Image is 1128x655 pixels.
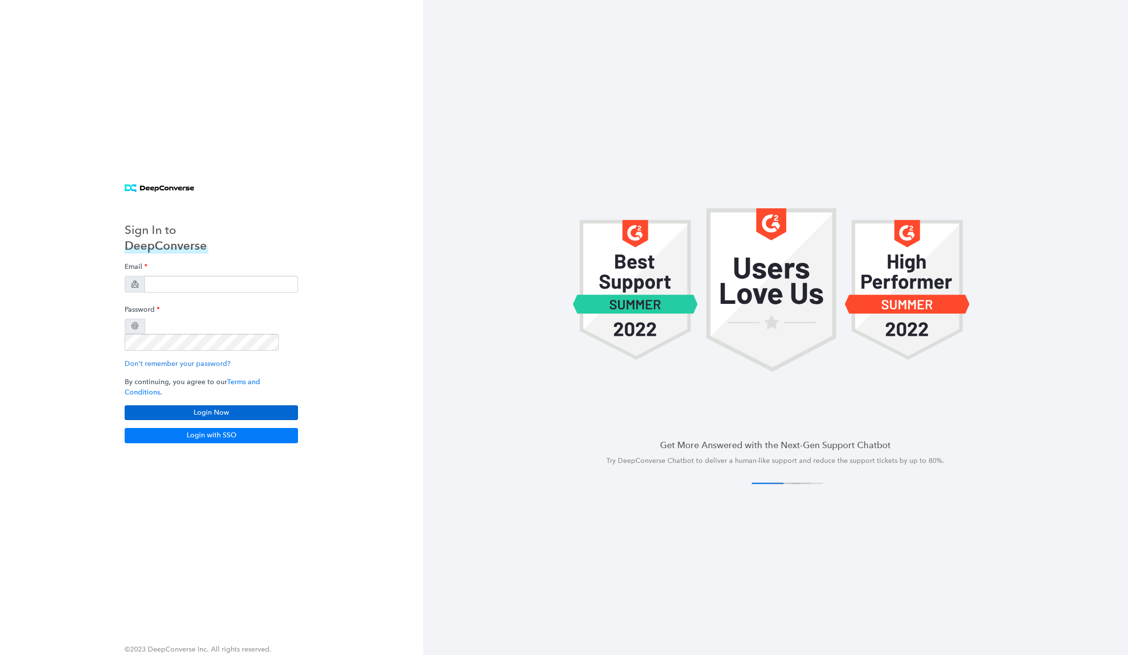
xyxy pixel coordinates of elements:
[125,360,231,368] a: Don't remember your password?
[125,377,298,397] p: By continuing, you agree to our .
[606,457,944,465] span: Try DeepConverse Chatbot to deliver a human-like support and reduce the support tickets by up to ...
[447,439,1104,451] h4: Get More Answered with the Next-Gen Support Chatbot
[125,222,208,238] h3: Sign In to
[706,208,836,372] img: carousel 1
[125,645,271,654] span: ©2023 DeepConverse Inc. All rights reserved.
[791,483,823,484] button: 4
[572,208,698,372] img: carousel 1
[125,258,147,276] label: Email
[125,238,208,254] h3: DeepConverse
[125,184,194,193] img: horizontal logo
[752,483,784,484] button: 1
[125,405,298,420] button: Login Now
[779,483,811,484] button: 3
[767,483,799,484] button: 2
[125,428,298,443] button: Login with SSO
[125,300,160,319] label: Password
[844,208,970,372] img: carousel 1
[125,378,260,396] a: Terms and Conditions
